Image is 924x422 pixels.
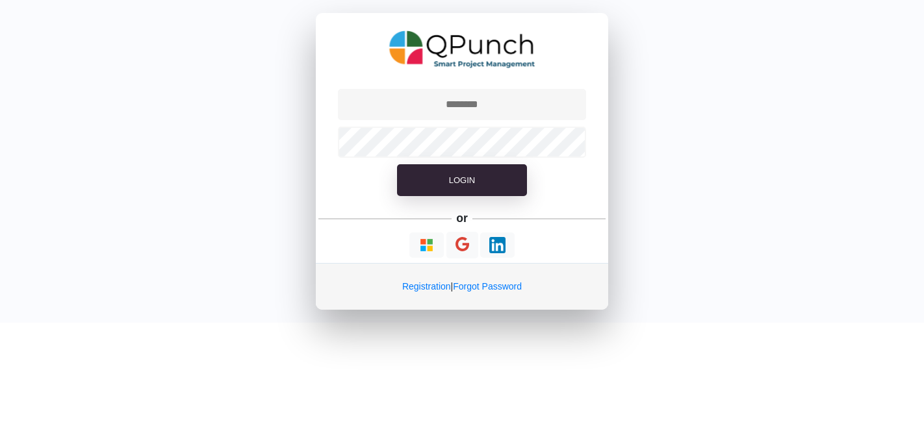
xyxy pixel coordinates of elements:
[418,237,435,253] img: Loading...
[409,232,444,258] button: Continue With Microsoft Azure
[489,237,506,253] img: Loading...
[446,232,478,258] button: Continue With Google
[454,209,470,227] h5: or
[453,281,522,292] a: Forgot Password
[402,281,451,292] a: Registration
[449,175,475,185] span: Login
[480,232,515,258] button: Continue With LinkedIn
[389,26,535,73] img: QPunch
[397,164,527,197] button: Login
[316,263,608,310] div: |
